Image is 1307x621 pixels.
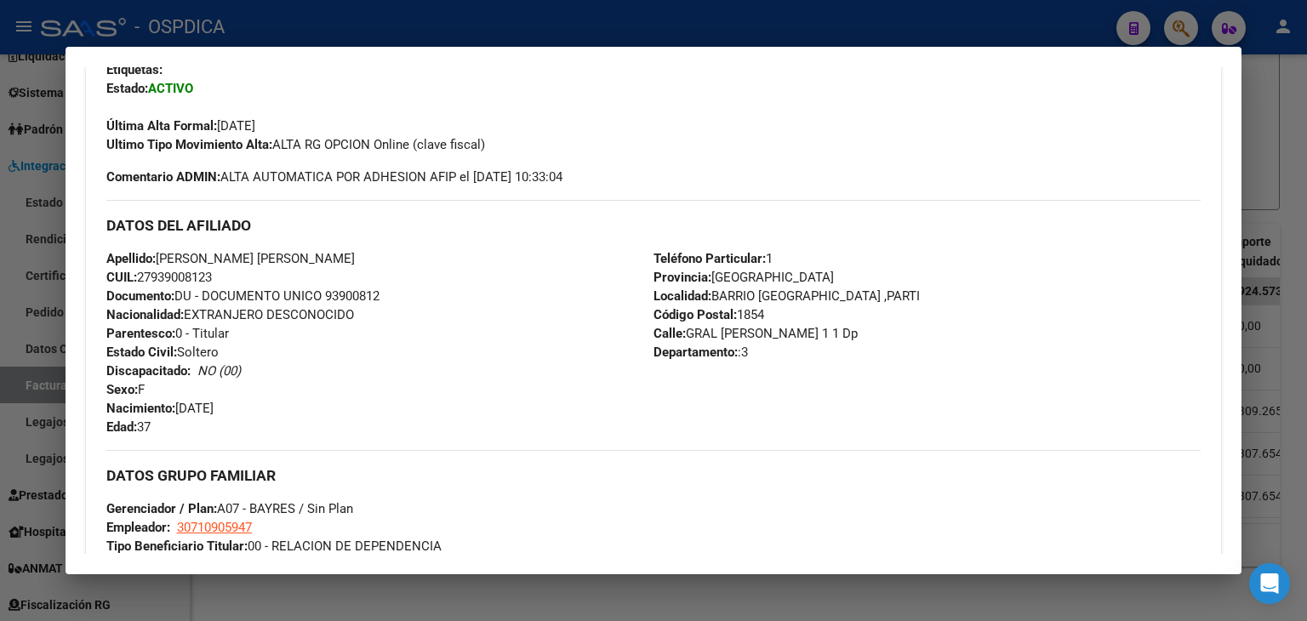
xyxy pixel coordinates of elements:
strong: Última Alta Formal: [106,118,217,134]
strong: Tipo Beneficiario Titular: [106,538,248,554]
span: 30710905947 [177,520,252,535]
strong: Código Postal: [653,307,737,322]
span: GRAL [PERSON_NAME] 1 1 Dp [653,326,858,341]
span: 37 [106,419,151,435]
span: [DATE] [106,118,255,134]
strong: Comentario ADMIN: [106,169,220,185]
strong: Departamento: [653,345,738,360]
strong: Provincia: [653,270,711,285]
strong: Estado: [106,81,148,96]
div: Open Intercom Messenger [1249,563,1290,604]
span: 0 - Titular [106,326,229,341]
span: 1854 [653,307,764,322]
strong: Empleador: [106,520,170,535]
span: DU - DOCUMENTO UNICO 93900812 [106,288,380,304]
span: BARRIO [GEOGRAPHIC_DATA] ,PARTI [653,288,920,304]
strong: Nacimiento: [106,401,175,416]
i: NO (00) [197,363,241,379]
span: F [106,382,145,397]
span: :3 [653,345,748,360]
span: [PERSON_NAME] [PERSON_NAME] [106,251,355,266]
strong: Sexo: [106,382,138,397]
strong: Etiquetas: [106,62,163,77]
strong: Gerenciador / Plan: [106,501,217,516]
h3: DATOS DEL AFILIADO [106,216,1201,235]
span: ALTA AUTOMATICA POR ADHESION AFIP el [DATE] 10:33:04 [106,168,562,186]
strong: Discapacitado: [106,363,191,379]
strong: Localidad: [653,288,711,304]
strong: Estado Civil: [106,345,177,360]
strong: ACTIVO [148,81,193,96]
span: [DATE] [106,401,214,416]
strong: Edad: [106,419,137,435]
h3: DATOS GRUPO FAMILIAR [106,466,1201,485]
strong: Apellido: [106,251,156,266]
span: Soltero [106,345,219,360]
span: ALTA RG OPCION Online (clave fiscal) [106,137,485,152]
strong: Calle: [653,326,686,341]
span: 1 [653,251,773,266]
strong: Ultimo Tipo Movimiento Alta: [106,137,272,152]
span: [GEOGRAPHIC_DATA] [653,270,834,285]
strong: Documento: [106,288,174,304]
strong: Nacionalidad: [106,307,184,322]
span: A07 - BAYRES / Sin Plan [106,501,353,516]
span: EXTRANJERO DESCONOCIDO [106,307,354,322]
strong: CUIL: [106,270,137,285]
span: 27939008123 [106,270,212,285]
span: 00 - RELACION DE DEPENDENCIA [106,538,442,554]
strong: Parentesco: [106,326,175,341]
strong: Teléfono Particular: [653,251,766,266]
